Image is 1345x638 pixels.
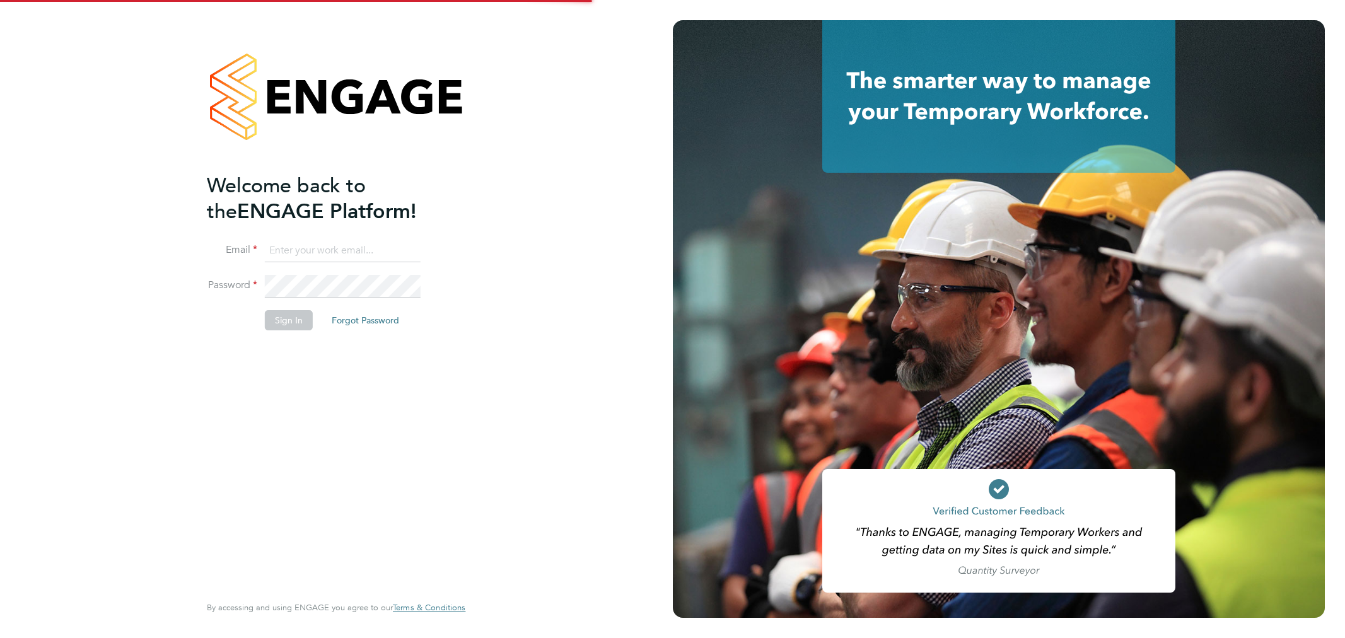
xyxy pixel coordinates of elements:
[265,240,421,262] input: Enter your work email...
[207,173,366,224] span: Welcome back to the
[393,603,465,613] a: Terms & Conditions
[322,310,409,330] button: Forgot Password
[207,602,465,613] span: By accessing and using ENGAGE you agree to our
[207,173,453,224] h2: ENGAGE Platform!
[207,243,257,257] label: Email
[207,279,257,292] label: Password
[265,310,313,330] button: Sign In
[393,602,465,613] span: Terms & Conditions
